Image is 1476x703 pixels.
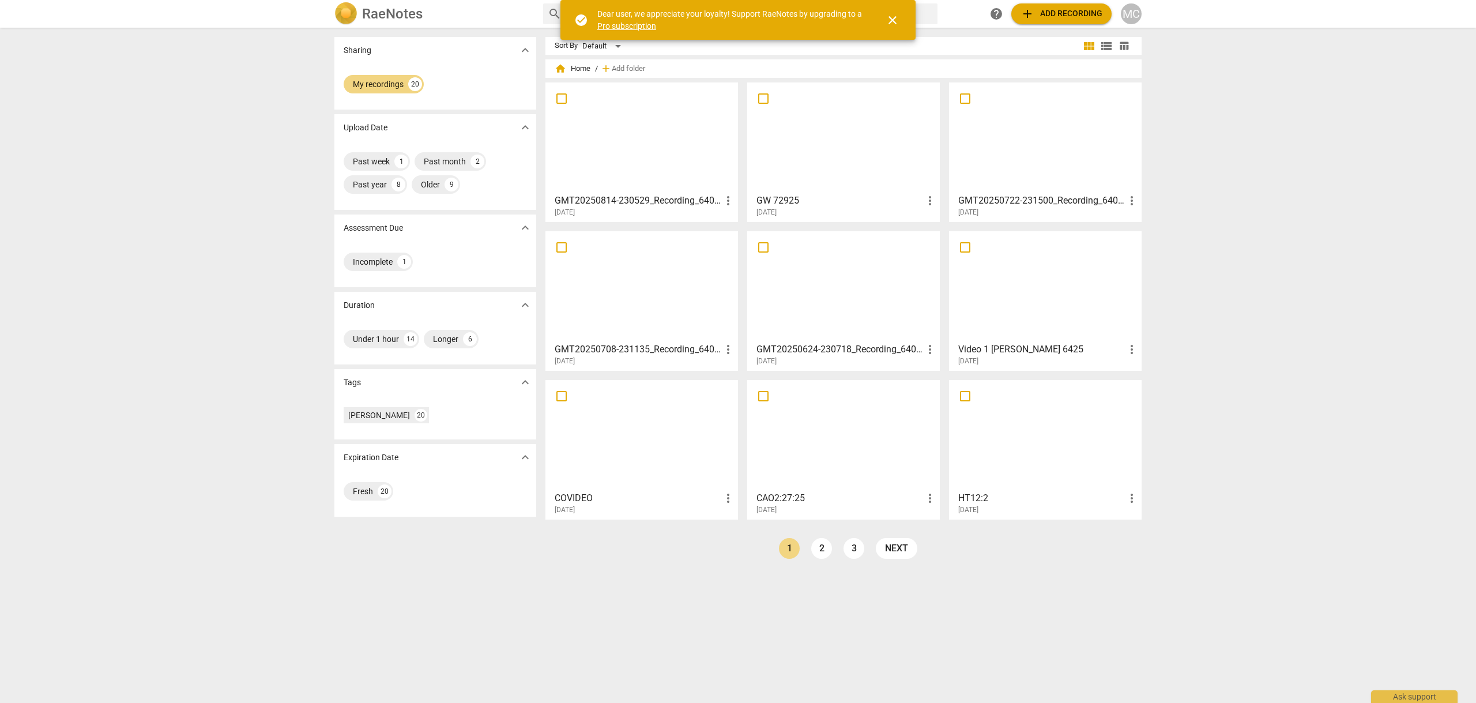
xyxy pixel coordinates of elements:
[886,13,899,27] span: close
[344,122,387,134] p: Upload Date
[362,6,423,22] h2: RaeNotes
[1125,491,1139,505] span: more_vert
[378,484,391,498] div: 20
[989,7,1003,21] span: help
[445,178,458,191] div: 9
[1021,7,1102,21] span: Add recording
[811,538,832,559] a: Page 2
[518,221,532,235] span: expand_more
[1011,3,1112,24] button: Upload
[953,384,1138,514] a: HT12:2[DATE]
[518,121,532,134] span: expand_more
[518,375,532,389] span: expand_more
[879,6,906,34] button: Close
[1125,194,1139,208] span: more_vert
[415,409,427,422] div: 20
[756,491,923,505] h3: CAO2:27:25
[958,208,978,217] span: [DATE]
[555,505,575,515] span: [DATE]
[1121,3,1142,24] button: MC
[1115,37,1132,55] button: Table view
[958,491,1125,505] h3: HT12:2
[518,298,532,312] span: expand_more
[582,37,625,55] div: Default
[404,332,417,346] div: 14
[555,194,721,208] h3: GMT20250814-230529_Recording_640x360
[408,77,422,91] div: 20
[1082,39,1096,53] span: view_module
[958,356,978,366] span: [DATE]
[424,156,466,167] div: Past month
[953,87,1138,217] a: GMT20250722-231500_Recording_640x360[DATE]
[923,194,937,208] span: more_vert
[353,156,390,167] div: Past week
[953,235,1138,366] a: Video 1 [PERSON_NAME] 6425[DATE]
[353,486,373,497] div: Fresh
[595,65,598,73] span: /
[600,63,612,74] span: add
[517,374,534,391] button: Show more
[397,255,411,269] div: 1
[549,384,734,514] a: COVIDEO[DATE]
[394,155,408,168] div: 1
[517,119,534,136] button: Show more
[555,42,578,50] div: Sort By
[958,194,1125,208] h3: GMT20250722-231500_Recording_640x360
[463,332,477,346] div: 6
[517,449,534,466] button: Show more
[348,409,410,421] div: [PERSON_NAME]
[756,208,777,217] span: [DATE]
[923,343,937,356] span: more_vert
[334,2,357,25] img: Logo
[597,8,865,32] div: Dear user, we appreciate your loyalty! Support RaeNotes by upgrading to a
[756,343,923,356] h3: GMT20250624-230718_Recording_640x360
[344,222,403,234] p: Assessment Due
[751,384,936,514] a: CAO2:27:25[DATE]
[433,333,458,345] div: Longer
[517,42,534,59] button: Show more
[986,3,1007,24] a: Help
[612,65,645,73] span: Add folder
[958,505,978,515] span: [DATE]
[421,179,440,190] div: Older
[1098,37,1115,55] button: List view
[518,450,532,464] span: expand_more
[344,452,398,464] p: Expiration Date
[555,343,721,356] h3: GMT20250708-231135_Recording_640x360
[574,13,588,27] span: check_circle
[391,178,405,191] div: 8
[518,43,532,57] span: expand_more
[1371,690,1458,703] div: Ask support
[517,219,534,236] button: Show more
[555,356,575,366] span: [DATE]
[344,44,371,57] p: Sharing
[756,194,923,208] h3: GW 72925
[721,194,735,208] span: more_vert
[844,538,864,559] a: Page 3
[876,538,917,559] a: next
[923,491,937,505] span: more_vert
[721,343,735,356] span: more_vert
[756,356,777,366] span: [DATE]
[958,343,1125,356] h3: Video 1 Gayle 6425
[353,333,399,345] div: Under 1 hour
[756,505,777,515] span: [DATE]
[334,2,534,25] a: LogoRaeNotes
[1080,37,1098,55] button: Tile view
[517,296,534,314] button: Show more
[597,21,656,31] a: Pro subscription
[1125,343,1139,356] span: more_vert
[555,63,566,74] span: home
[470,155,484,168] div: 2
[344,377,361,389] p: Tags
[353,256,393,268] div: Incomplete
[751,235,936,366] a: GMT20250624-230718_Recording_640x360[DATE]
[779,538,800,559] a: Page 1 is your current page
[344,299,375,311] p: Duration
[555,491,721,505] h3: COVIDEO
[549,235,734,366] a: GMT20250708-231135_Recording_640x360[DATE]
[549,87,734,217] a: GMT20250814-230529_Recording_640x360[DATE]
[751,87,936,217] a: GW 72925[DATE]
[548,7,562,21] span: search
